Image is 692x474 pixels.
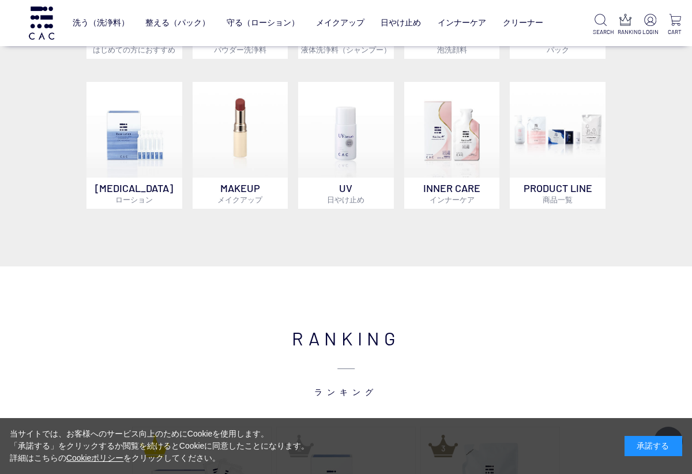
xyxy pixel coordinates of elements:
[298,178,394,209] p: UV
[327,195,364,204] span: 日やけ止め
[618,14,633,36] a: RANKING
[404,178,500,209] p: INNER CARE
[618,28,633,36] p: RANKING
[642,28,658,36] p: LOGIN
[667,28,683,36] p: CART
[642,14,658,36] a: LOGIN
[86,178,182,209] p: [MEDICAL_DATA]
[193,178,288,209] p: MAKEUP
[217,195,262,204] span: メイクアップ
[510,82,605,209] a: PRODUCT LINE商品一覧
[66,453,124,462] a: Cookieポリシー
[547,45,569,54] span: パック
[625,436,682,456] div: 承諾する
[86,352,605,398] span: ランキング
[381,9,421,36] a: 日やけ止め
[145,9,210,36] a: 整える（パック）
[86,82,182,209] a: [MEDICAL_DATA]ローション
[316,9,364,36] a: メイクアップ
[543,195,573,204] span: 商品一覧
[667,14,683,36] a: CART
[404,82,500,178] img: インナーケア
[510,178,605,209] p: PRODUCT LINE
[86,324,605,398] h2: RANKING
[503,9,543,36] a: クリーナー
[27,6,56,39] img: logo
[73,9,129,36] a: 洗う（洗浄料）
[227,9,299,36] a: 守る（ローション）
[115,195,153,204] span: ローション
[404,82,500,209] a: インナーケア INNER CAREインナーケア
[10,428,310,464] div: 当サイトでは、お客様へのサービス向上のためにCookieを使用します。 「承諾する」をクリックするか閲覧を続けるとCookieに同意したことになります。 詳細はこちらの をクリックしてください。
[430,195,475,204] span: インナーケア
[298,82,394,209] a: UV日やけ止め
[593,28,608,36] p: SEARCH
[438,9,486,36] a: インナーケア
[593,14,608,36] a: SEARCH
[193,82,288,209] a: MAKEUPメイクアップ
